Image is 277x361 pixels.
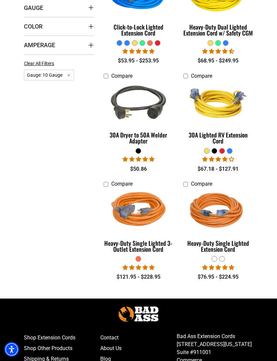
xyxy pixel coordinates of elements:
span: Amperage [24,41,55,49]
summary: Amperage [24,36,94,54]
a: orange Heavy-Duty Single Lighted 3-Outlet Extension Cord [104,191,173,256]
span: Clear All Filters [24,61,54,66]
div: $53.95 - $253.95 [104,57,173,65]
img: yellow [183,72,253,135]
div: Heavy-Duty Single Lighted Extension Cord [183,240,253,252]
div: $121.95 - $228.95 [104,273,173,281]
div: Heavy-Duty Single Lighted 3-Outlet Extension Cord [104,240,173,252]
div: $50.86 [104,165,173,173]
a: orange Heavy-Duty Single Lighted Extension Cord [183,191,253,256]
span: 4.11 stars [202,156,234,162]
span: Gauge: 10 Gauge [24,70,74,81]
div: Click-to-Lock Lighted Extension Cord [104,24,173,36]
span: Gauge [24,4,43,12]
span: 5.00 stars [202,264,234,271]
img: orange [183,180,253,243]
div: $68.95 - $249.95 [183,57,253,65]
div: $67.18 - $127.91 [183,165,253,173]
span: 5.00 stars [123,264,154,271]
a: Shop Extension Cords [24,332,100,343]
img: black [103,72,174,135]
a: About Us [100,343,177,354]
span: Compare [111,181,133,187]
span: 5.00 stars [123,156,154,162]
div: Accessibility Menu [4,342,19,357]
a: Clear All Filters [24,60,57,67]
a: Gauge: 10 Gauge [24,72,74,78]
span: 4.87 stars [123,48,154,54]
span: Compare [191,181,212,187]
summary: Color [24,17,94,36]
span: 4.64 stars [202,48,234,54]
div: Heavy-Duty Dual Lighted Extension Cord w/ Safety CGM [183,24,253,36]
div: 30A Lighted RV Extension Cord [183,132,253,144]
span: Compare [191,73,212,79]
a: black 30A Dryer to 50A Welder Adapter [104,82,173,148]
a: Contact [100,332,177,343]
div: 30A Dryer to 50A Welder Adapter [104,132,173,144]
div: $76.95 - $224.95 [183,273,253,281]
img: orange [103,180,174,243]
a: Shop Other Products [24,343,100,354]
img: Bad Ass Extension Cords [119,307,158,321]
span: Color [24,23,43,30]
span: Compare [111,73,133,79]
a: yellow 30A Lighted RV Extension Cord [183,82,253,148]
